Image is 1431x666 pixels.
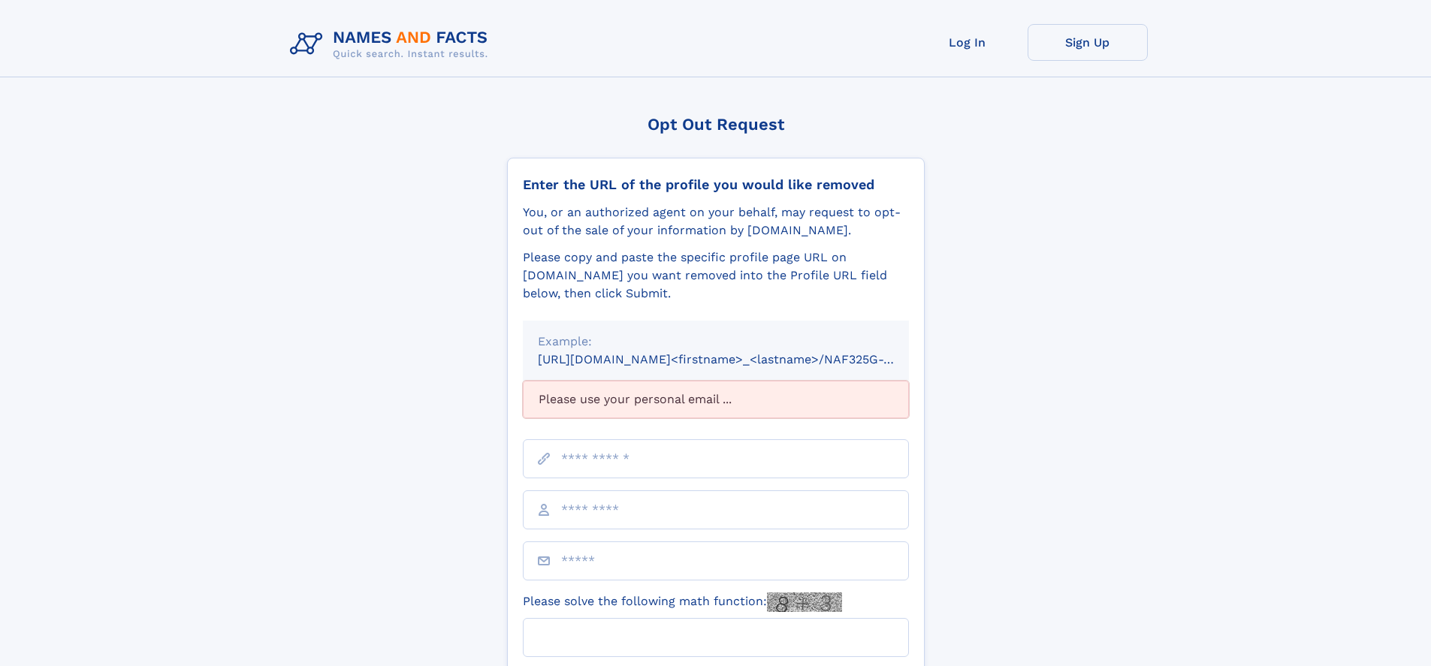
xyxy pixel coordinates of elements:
div: Enter the URL of the profile you would like removed [523,176,909,193]
a: Sign Up [1028,24,1148,61]
div: You, or an authorized agent on your behalf, may request to opt-out of the sale of your informatio... [523,203,909,240]
div: Opt Out Request [507,115,925,134]
div: Example: [538,333,894,351]
img: Logo Names and Facts [284,24,500,65]
div: Please copy and paste the specific profile page URL on [DOMAIN_NAME] you want removed into the Pr... [523,249,909,303]
label: Please solve the following math function: [523,592,842,612]
small: [URL][DOMAIN_NAME]<firstname>_<lastname>/NAF325G-xxxxxxxx [538,352,937,366]
a: Log In [907,24,1028,61]
div: Please use your personal email ... [523,381,909,418]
